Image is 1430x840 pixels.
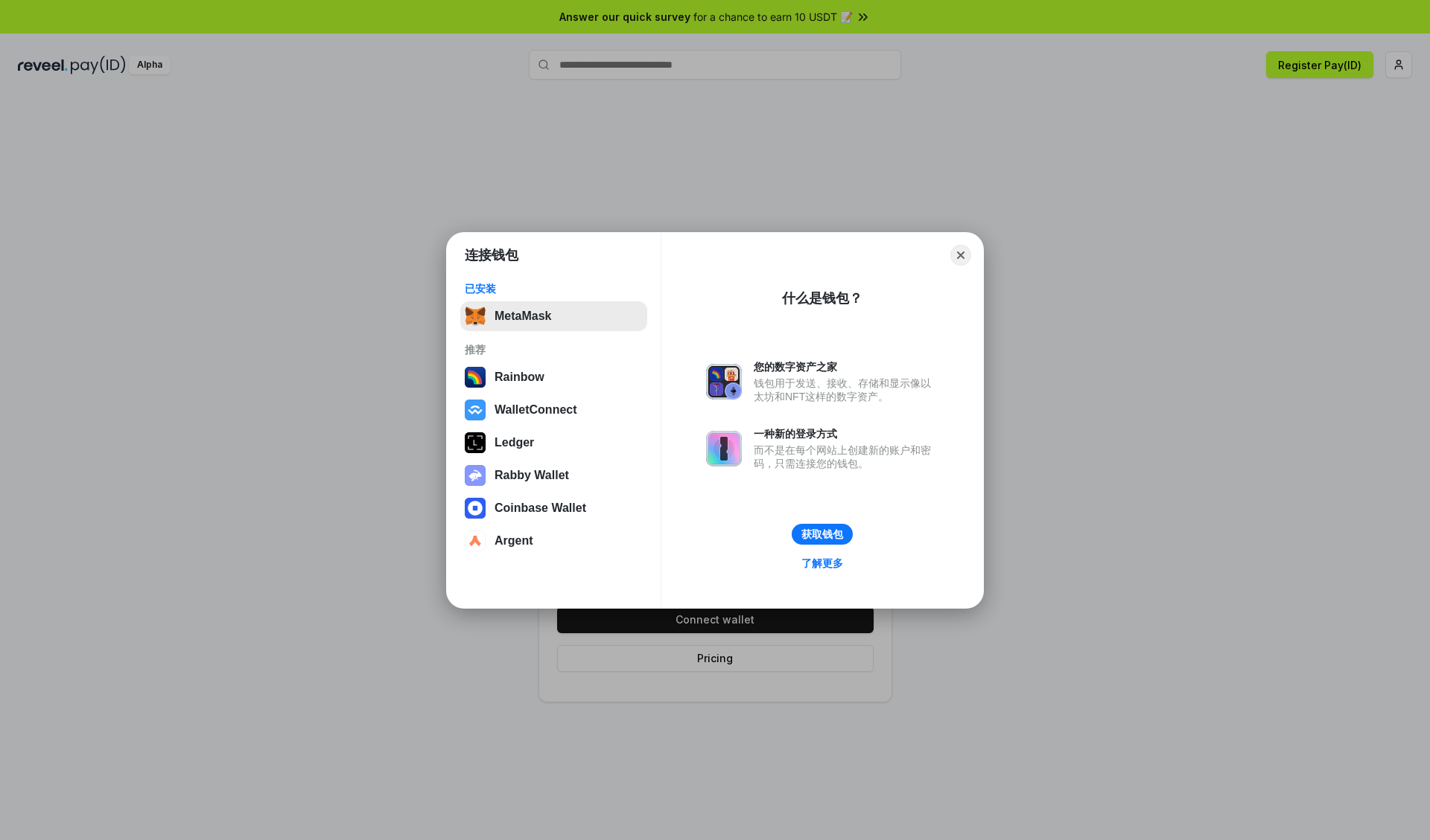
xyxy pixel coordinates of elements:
[495,534,533,548] div: Argent
[465,246,518,264] h1: 连接钱包
[801,557,843,570] div: 了解更多
[460,493,647,523] button: Coinbase Wallet
[495,403,577,417] div: WalletConnect
[706,431,742,467] img: svg+xml,%3Csvg%20xmlns%3D%22http%3A%2F%2Fwww.w3.org%2F2000%2Fsvg%22%20fill%3D%22none%22%20viewBox...
[495,501,586,515] div: Coinbase Wallet
[495,436,534,449] div: Ledger
[754,376,938,403] div: 钱包用于发送、接收、存储和显示像以太坊和NFT这样的数字资产。
[950,245,971,266] button: Close
[460,301,647,331] button: MetaMask
[782,289,862,307] div: 什么是钱包？
[460,428,647,458] button: Ledger
[792,554,852,573] a: 了解更多
[465,343,643,356] div: 推荐
[792,524,853,545] button: 获取钱包
[495,469,569,482] div: Rabby Wallet
[465,432,486,453] img: svg+xml,%3Csvg%20xmlns%3D%22http%3A%2F%2Fwww.w3.org%2F2000%2Fsvg%22%20width%3D%2228%22%20height%3...
[465,400,486,420] img: svg+xml,%3Csvg%20width%3D%2228%22%20height%3D%2228%22%20viewBox%3D%220%200%2028%2028%22%20fill%3D...
[754,443,938,470] div: 而不是在每个网站上创建新的账户和密码，只需连接您的钱包。
[465,498,486,519] img: svg+xml,%3Csvg%20width%3D%2228%22%20height%3D%2228%22%20viewBox%3D%220%200%2028%2028%22%20fill%3D...
[465,530,486,551] img: svg+xml,%3Csvg%20width%3D%2228%22%20height%3D%2228%22%20viewBox%3D%220%200%2028%2028%22%20fill%3D...
[465,282,643,295] div: 已安装
[706,364,742,400] img: svg+xml,%3Csvg%20xmlns%3D%22http%3A%2F%2Fwww.w3.org%2F2000%2Fsvg%22%20fill%3D%22none%22%20viewBox...
[460,526,647,556] button: Argent
[460,362,647,392] button: Rainbow
[465,465,486,486] img: svg+xml,%3Csvg%20xmlns%3D%22http%3A%2F%2Fwww.w3.org%2F2000%2Fsvg%22%20fill%3D%22none%22%20viewBox...
[465,367,486,388] img: svg+xml,%3Csvg%20width%3D%22120%22%20height%3D%22120%22%20viewBox%3D%220%200%20120%20120%22%20fil...
[801,528,843,541] div: 获取钱包
[495,371,544,384] div: Rainbow
[460,395,647,425] button: WalletConnect
[754,427,938,440] div: 一种新的登录方式
[460,461,647,490] button: Rabby Wallet
[495,310,551,323] div: MetaMask
[465,306,486,327] img: svg+xml,%3Csvg%20fill%3D%22none%22%20height%3D%2233%22%20viewBox%3D%220%200%2035%2033%22%20width%...
[754,360,938,373] div: 您的数字资产之家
